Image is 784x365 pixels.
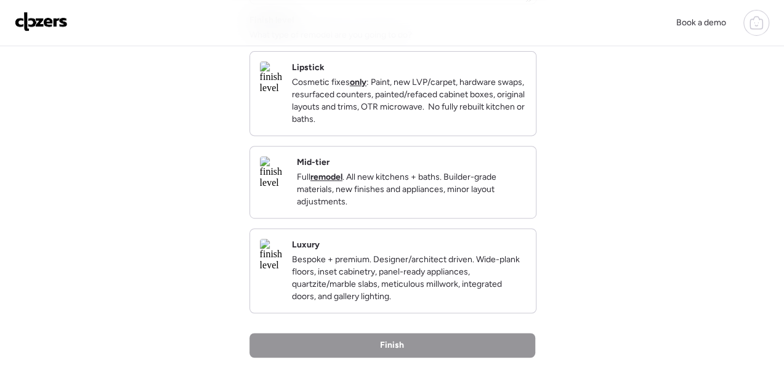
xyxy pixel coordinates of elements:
[292,62,325,74] h2: Lipstick
[310,172,342,182] strong: remodel
[380,339,404,351] span: Finish
[260,62,282,94] img: finish level
[292,239,320,251] h2: Luxury
[297,171,526,208] p: Full . All new kitchens + baths. Builder-grade materials, new finishes and appliances, minor layo...
[292,254,526,303] p: Bespoke + premium. Designer/architect driven. Wide-plank floors, inset cabinetry, panel-ready app...
[297,156,329,169] h2: Mid-tier
[350,77,366,87] strong: only
[260,239,282,271] img: finish level
[15,12,68,31] img: Logo
[260,156,287,188] img: finish level
[676,17,726,28] span: Book a demo
[292,76,526,126] p: Cosmetic fixes : Paint, new LVP/carpet, hardware swaps, resurfaced counters, painted/refaced cabi...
